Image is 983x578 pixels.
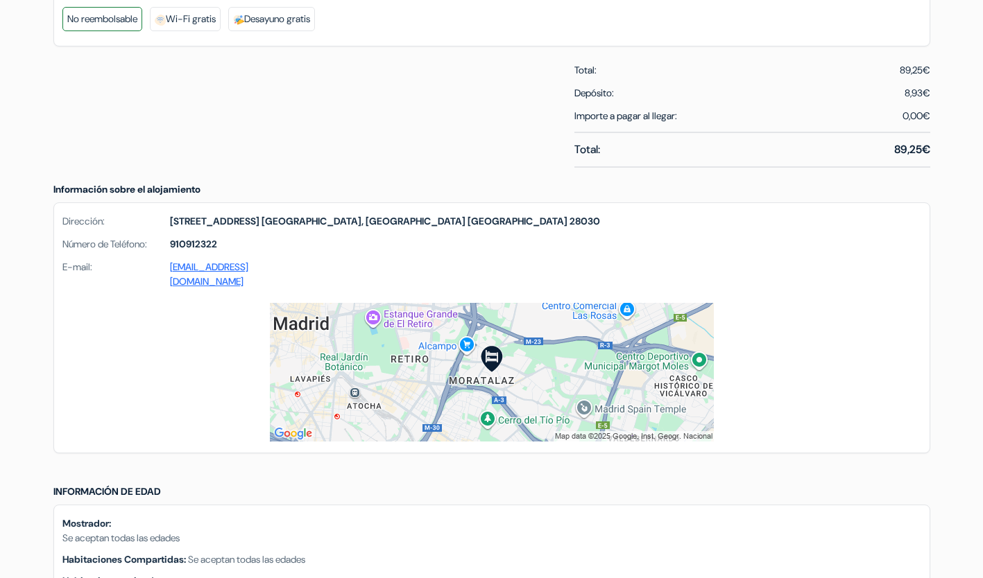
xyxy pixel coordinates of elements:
span: [GEOGRAPHIC_DATA], [GEOGRAPHIC_DATA] [262,215,465,227]
span: Se aceptan todas las edades [188,553,305,566]
span: 89,25€ [894,141,930,158]
div: 8,93€ [905,86,930,100]
span: Dirección: [62,214,170,229]
img: freeWifi.svg [155,15,166,26]
span: 89,25€ [900,63,930,78]
span: Información de edad [53,485,161,498]
strong: 910912322 [170,237,217,252]
b: Mostrador: [62,517,111,529]
span: Total: [574,141,600,158]
span: Importe a pagar al llegar: [574,109,677,123]
span: [STREET_ADDRESS] [170,215,259,227]
div: No reembolsable [62,7,142,31]
a: [EMAIL_ADDRESS][DOMAIN_NAME] [170,261,248,288]
div: Wi-Fi gratis [150,7,221,31]
span: [GEOGRAPHIC_DATA] [468,215,567,227]
div: Desayuno gratis [228,7,315,31]
span: Información sobre el alojamiento [53,183,200,195]
img: freeBreakfast.svg [233,15,244,26]
span: 0,00€ [903,109,930,123]
b: Habitaciones Compartidas: [62,553,186,566]
p: Se aceptan todas las edades [62,531,921,545]
span: 28030 [570,215,600,227]
span: E-mail: [62,260,170,289]
span: Total: [574,63,597,78]
span: Número de Teléfono: [62,237,170,252]
span: Depósito: [574,86,614,100]
img: staticmap [270,303,714,441]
